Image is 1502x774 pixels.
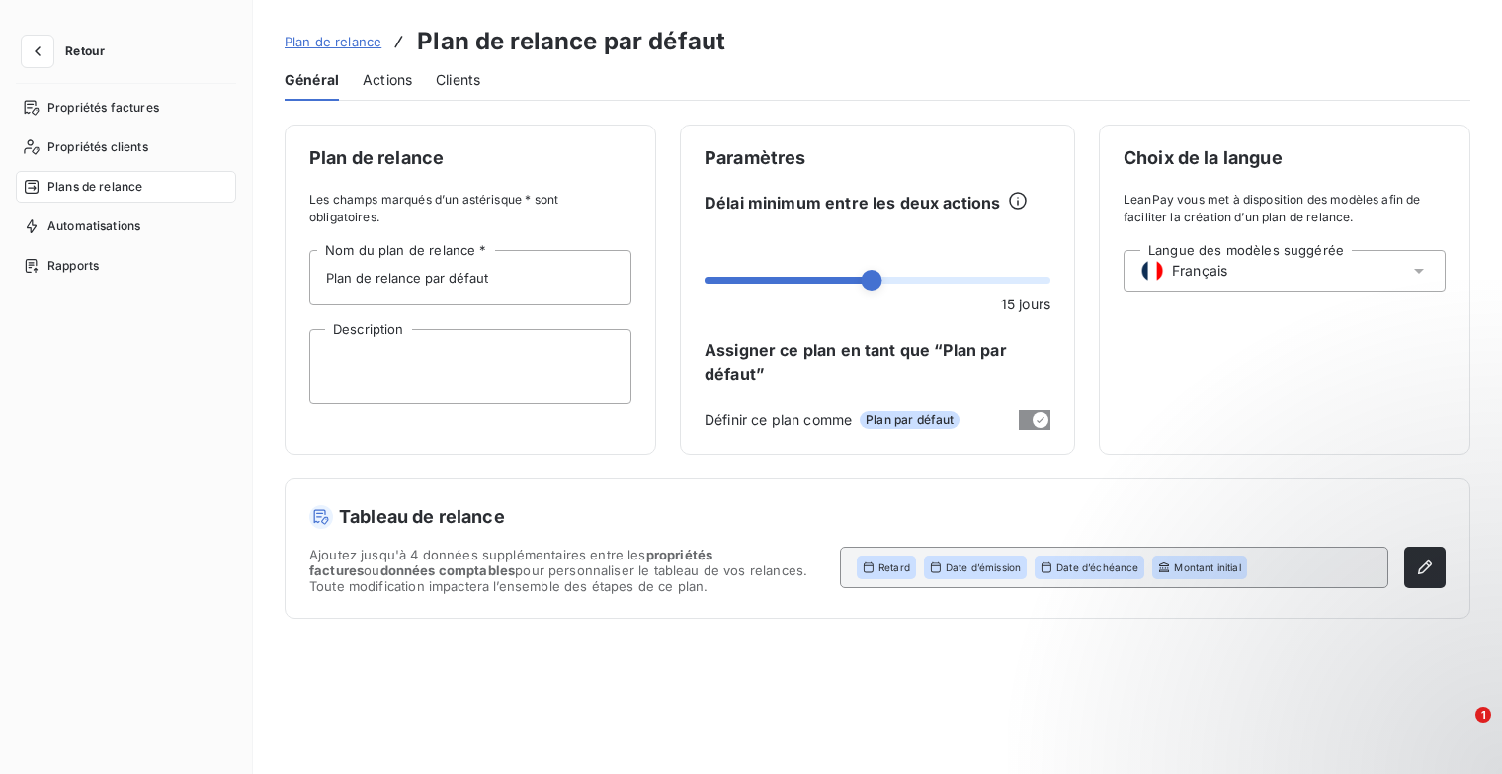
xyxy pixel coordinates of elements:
input: placeholder [309,250,631,305]
span: Plan par défaut [860,411,960,429]
span: Plans de relance [47,178,142,196]
span: LeanPay vous met à disposition des modèles afin de faciliter la création d’un plan de relance. [1124,191,1446,226]
span: Paramètres [705,149,1050,167]
span: Délai minimum entre les deux actions [705,191,1000,215]
span: données comptables [380,562,516,578]
span: Général [285,70,339,90]
span: Propriétés factures [47,99,159,117]
span: Montant initial [1174,560,1240,574]
span: Propriétés clients [47,138,148,156]
span: 1 [1475,707,1491,723]
span: 15 jours [1001,294,1050,314]
span: Ajoutez jusqu'à 4 données supplémentaires entre les ou pour personnaliser le tableau de vos relan... [309,547,824,594]
span: Retard [878,560,910,574]
span: Français [1172,261,1227,281]
button: Retour [16,36,121,67]
span: Les champs marqués d’un astérisque * sont obligatoires. [309,191,631,226]
span: Définir ce plan comme [705,409,852,430]
span: propriétés factures [309,547,712,578]
h5: Tableau de relance [309,503,1446,531]
a: Propriétés factures [16,92,236,124]
span: Retour [65,45,105,57]
span: Choix de la langue [1124,149,1446,167]
a: Plan de relance [285,32,381,51]
span: Actions [363,70,412,90]
h3: Plan de relance par défaut [417,24,725,59]
a: Rapports [16,250,236,282]
span: Date d’émission [946,560,1021,574]
span: Clients [436,70,480,90]
span: Automatisations [47,217,140,235]
span: Plan de relance [285,34,381,49]
span: Plan de relance [309,149,631,167]
a: Propriétés clients [16,131,236,163]
span: Date d’échéance [1056,560,1138,574]
span: Assigner ce plan en tant que “Plan par défaut” [705,338,1050,386]
a: Automatisations [16,211,236,242]
span: Rapports [47,257,99,275]
a: Plans de relance [16,171,236,203]
iframe: Intercom notifications message [1107,582,1502,721]
iframe: Intercom live chat [1435,707,1482,754]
